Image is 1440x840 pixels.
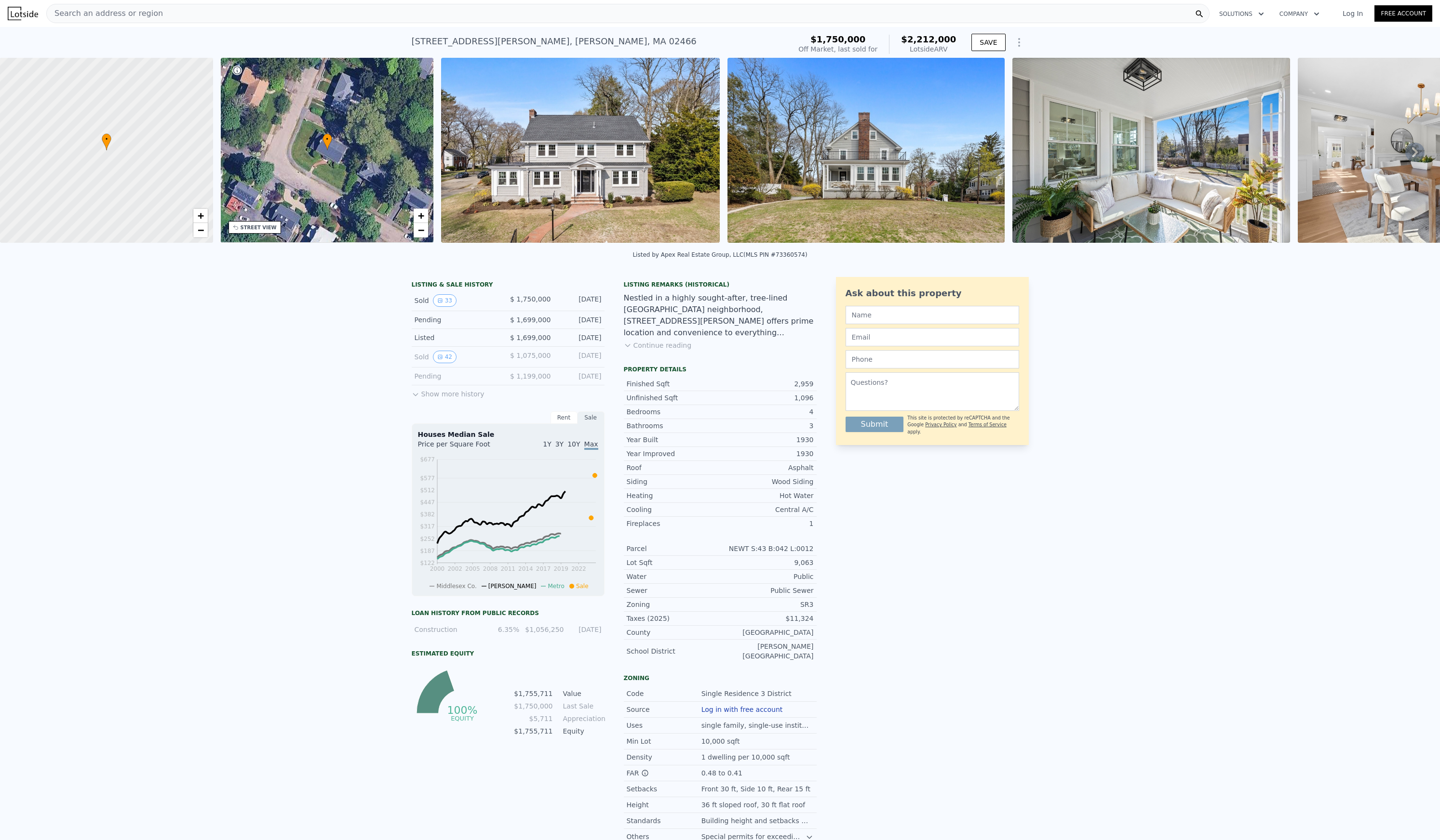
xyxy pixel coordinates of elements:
button: Solutions [1211,5,1272,23]
tspan: $252 [420,536,435,542]
div: [DATE] [559,371,602,381]
img: Sale: 138498559 Parcel: 40485339 [441,58,719,243]
div: 9,063 [720,558,814,567]
div: Bathrooms [627,421,720,431]
div: single family, single-use institutions [701,721,814,730]
td: $1,755,711 [513,726,553,736]
div: 36 ft sloped roof, 30 ft flat roof [701,800,807,810]
tspan: 2014 [518,565,533,572]
div: Roof [627,463,720,472]
tspan: equity [451,714,474,722]
div: Bedrooms [627,407,720,417]
div: Source [627,705,701,714]
div: Parcel [627,544,720,553]
td: $1,755,711 [513,688,553,699]
span: Sale [576,583,589,590]
div: $1,056,250 [525,625,563,634]
div: [DATE] [559,315,602,325]
div: 1 [720,519,814,528]
a: Terms of Service [969,422,1007,427]
span: Max [584,440,598,450]
tspan: $577 [420,475,435,482]
td: Appreciation [561,713,605,724]
div: Lotside ARV [901,44,956,54]
span: Middlesex Co. [436,583,476,590]
div: 1930 [720,449,814,459]
div: Cooling [627,505,720,514]
span: $ 1,699,000 [510,316,551,324]
button: View historical data [433,351,457,363]
div: Finished Sqft [627,379,720,389]
div: Single Residence 3 District [701,689,794,698]
tspan: 2017 [536,565,551,572]
div: Pending [415,315,500,325]
tspan: $677 [420,456,435,463]
div: Density [627,752,701,762]
button: Submit [846,417,904,432]
div: Front 30 ft, Side 10 ft, Rear 15 ft [701,784,812,794]
tspan: 2008 [483,565,498,572]
a: Log In [1331,9,1374,18]
img: Sale: 138498559 Parcel: 40485339 [1012,58,1290,243]
div: Pending [415,371,500,381]
div: Sold [415,294,500,307]
div: Listed by Apex Real Estate Group, LLC (MLS PIN #73360574) [633,251,807,258]
span: $ 1,699,000 [510,334,551,341]
tspan: $382 [420,511,435,518]
span: [PERSON_NAME] [488,583,537,590]
span: • [102,135,111,144]
div: 10,000 sqft [701,736,742,746]
td: Last Sale [561,701,605,711]
div: Central A/C [720,505,814,514]
span: $1,750,000 [810,34,865,44]
tspan: $122 [420,560,435,566]
td: Value [561,688,605,699]
div: 4 [720,407,814,417]
div: Taxes (2025) [627,614,720,623]
tspan: 2019 [553,565,568,572]
div: Sold [415,351,500,363]
span: $2,212,000 [901,34,956,44]
div: Year Improved [627,449,720,459]
div: Public [720,572,814,581]
div: Houses Median Sale [418,430,598,439]
div: NEWT S:43 B:042 L:0012 [720,544,814,553]
div: Listed [415,333,500,342]
div: This site is protected by reCAPTCHA and the Google and apply. [907,415,1019,435]
div: FAR [627,768,701,778]
img: Sale: 138498559 Parcel: 40485339 [727,58,1005,243]
tspan: 100% [447,704,478,716]
div: Uses [627,721,701,730]
input: Email [846,328,1019,346]
div: Year Built [627,435,720,445]
div: 0.48 to 0.41 [701,768,744,778]
div: Loan history from public records [412,609,605,617]
input: Phone [846,350,1019,368]
button: Show Options [1009,33,1029,52]
a: Zoom out [193,223,208,237]
div: • [323,133,332,150]
div: STREET VIEW [241,224,277,231]
tspan: $447 [420,499,435,506]
a: Free Account [1374,5,1432,22]
div: 1 dwelling per 10,000 sqft [701,752,792,762]
div: Unfinished Sqft [627,393,720,403]
span: $ 1,075,000 [510,352,551,359]
span: Search an address or region [47,8,163,19]
span: + [197,210,203,222]
div: SR3 [720,600,814,609]
div: 1,096 [720,393,814,403]
div: $11,324 [720,614,814,623]
div: Setbacks [627,784,701,794]
div: Building height and setbacks apply [701,816,814,826]
td: Equity [561,726,605,736]
input: Name [846,306,1019,324]
div: [DATE] [559,333,602,342]
tspan: 2002 [447,565,462,572]
td: $1,750,000 [513,701,553,711]
div: Nestled in a highly sought-after, tree-lined [GEOGRAPHIC_DATA] neighborhood, [STREET_ADDRESS][PER... [624,292,817,339]
div: 1930 [720,435,814,445]
div: [STREET_ADDRESS][PERSON_NAME] , [PERSON_NAME] , MA 02466 [412,35,697,48]
div: Rent [551,411,578,424]
tspan: 2005 [465,565,480,572]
